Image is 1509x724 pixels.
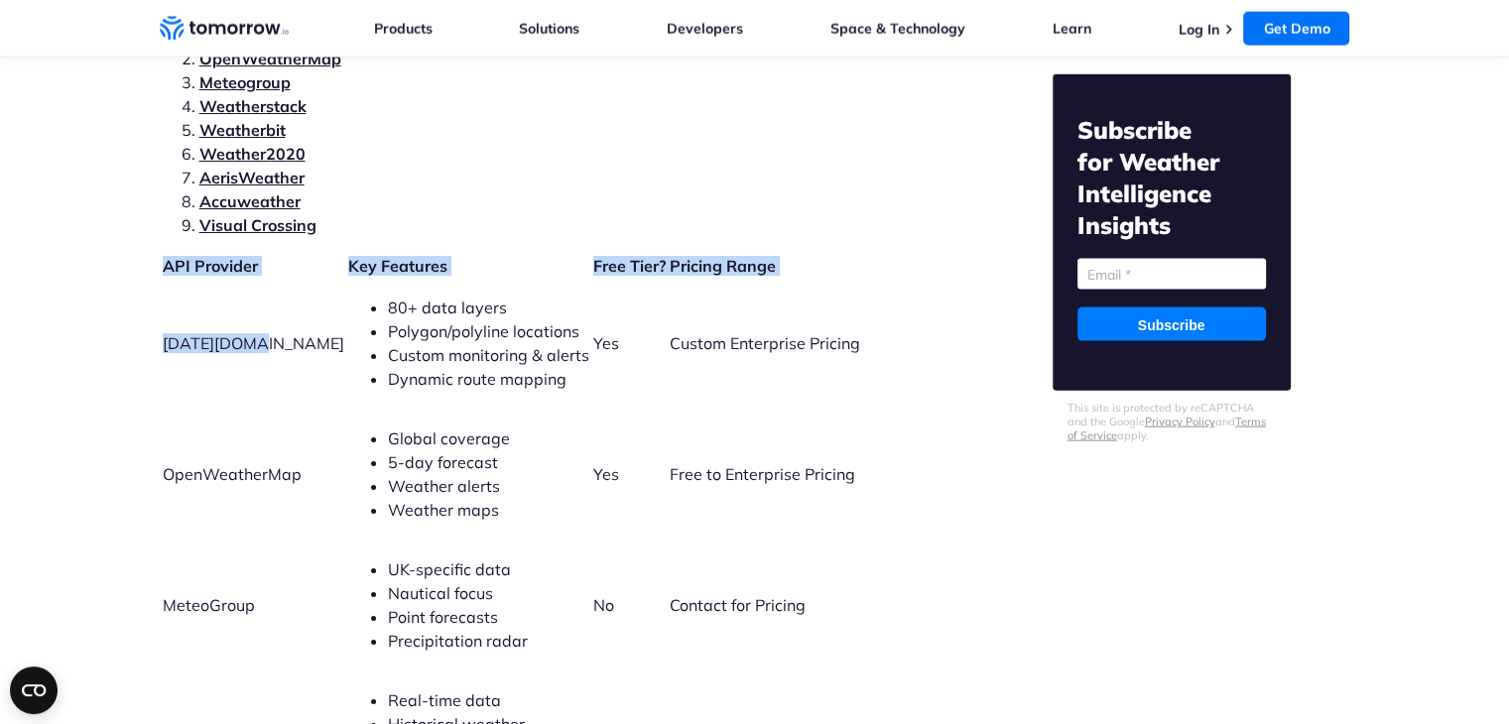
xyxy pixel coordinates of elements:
[199,72,291,92] a: Meteogroup
[163,256,258,276] b: API Provider
[199,191,301,211] a: Accuweather
[1178,21,1218,39] a: Log In
[1077,259,1266,290] input: Email *
[160,14,289,44] a: Home link
[1077,307,1266,341] input: Subscribe
[163,464,302,484] span: OpenWeatherMap
[348,256,447,276] b: Key Features
[388,298,507,317] span: 80+ data layers
[199,49,341,68] a: OpenWeatherMap
[388,321,579,341] span: Polygon/polyline locations
[667,20,743,38] a: Developers
[593,464,619,484] span: Yes
[670,333,860,353] span: Custom Enterprise Pricing
[199,144,306,164] a: Weather2020
[670,595,806,615] span: Contact for Pricing
[388,428,510,448] span: Global coverage
[388,690,501,710] span: Real-time data
[388,583,493,603] span: Nautical focus
[199,215,316,235] a: Visual Crossing
[830,20,965,38] a: Space & Technology
[163,595,255,615] span: MeteoGroup
[593,256,666,276] b: Free Tier?
[1053,20,1091,38] a: Learn
[593,595,614,615] span: No
[163,333,344,353] span: [DATE][DOMAIN_NAME]
[199,96,307,116] a: Weatherstack
[388,476,500,496] span: Weather alerts
[1077,114,1266,241] h2: Subscribe for Weather Intelligence Insights
[10,666,58,714] button: Open CMP widget
[199,120,286,140] a: Weatherbit
[388,500,499,520] span: Weather maps
[199,168,305,187] a: AerisWeather
[374,20,433,38] a: Products
[388,607,498,627] span: Point forecasts
[593,333,619,353] span: Yes
[1068,415,1266,442] a: Terms of Service
[388,369,566,389] span: Dynamic route mapping
[670,464,855,484] span: Free to Enterprise Pricing
[388,345,589,365] span: Custom monitoring & alerts
[388,559,511,579] span: UK-specific data
[388,452,498,472] span: 5-day forecast
[1243,12,1349,46] a: Get Demo
[519,20,579,38] a: Solutions
[1145,415,1215,428] a: Privacy Policy
[670,256,776,276] b: Pricing Range
[1068,401,1276,442] p: This site is protected by reCAPTCHA and the Google and apply.
[388,631,528,651] span: Precipitation radar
